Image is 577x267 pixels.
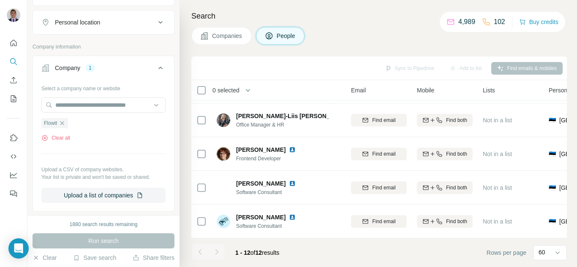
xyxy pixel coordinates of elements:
span: 🇪🇪 [549,217,556,226]
span: People [277,32,296,40]
span: Not in a list [483,117,512,124]
div: Select a company name or website [41,81,166,92]
p: Your list is private and won't be saved or shared. [41,173,166,181]
button: Personal location [33,12,174,32]
button: Find both [417,148,473,160]
span: Mobile [417,86,434,94]
img: Avatar [217,113,230,127]
span: 1 - 12 [235,249,250,256]
div: 1 [85,64,95,72]
button: Quick start [7,35,20,51]
button: Share filters [133,254,174,262]
span: Find both [446,218,467,225]
span: Flowit [44,119,57,127]
img: Avatar [7,8,20,22]
img: LinkedIn logo [289,180,296,187]
button: Find both [417,114,473,127]
span: Find both [446,116,467,124]
button: Find email [351,114,407,127]
img: Avatar [217,147,230,161]
p: 60 [539,248,545,256]
div: Company [55,64,80,72]
span: [PERSON_NAME] [236,213,286,221]
span: Companies [212,32,243,40]
span: [PERSON_NAME]-Liis [PERSON_NAME] [236,112,349,120]
p: 4,989 [458,17,475,27]
button: Feedback [7,186,20,201]
button: My lists [7,91,20,106]
span: 🇪🇪 [549,116,556,124]
span: Find both [446,184,467,191]
button: Company1 [33,58,174,81]
span: Software Consultant [236,222,306,230]
span: 🇪🇪 [549,150,556,158]
button: Find both [417,215,473,228]
div: 1880 search results remaining [70,221,138,228]
span: 12 [256,249,262,256]
img: LinkedIn logo [289,214,296,221]
span: results [235,249,279,256]
span: Find email [372,184,395,191]
span: 0 selected [212,86,240,94]
button: Use Surfe API [7,149,20,164]
p: Upload a CSV of company websites. [41,166,166,173]
span: [PERSON_NAME] [236,146,286,154]
span: Lists [483,86,495,94]
button: Use Surfe on LinkedIn [7,130,20,146]
span: Find both [446,150,467,158]
span: Find email [372,218,395,225]
span: Not in a list [483,151,512,157]
button: Find email [351,148,407,160]
button: Buy credits [519,16,558,28]
img: LinkedIn logo [289,146,296,153]
div: Open Intercom Messenger [8,238,29,259]
button: Search [7,54,20,69]
span: Not in a list [483,184,512,191]
button: Clear all [41,134,70,142]
span: [PERSON_NAME] [236,179,286,188]
img: Avatar [217,181,230,194]
button: Find email [351,215,407,228]
span: Software Consultant [236,189,306,196]
span: Frontend Developer [236,155,306,162]
span: 🇪🇪 [549,183,556,192]
button: Dashboard [7,167,20,183]
p: Company information [33,43,174,51]
span: Office Manager & HR [236,121,329,129]
button: Save search [73,254,116,262]
button: Clear [33,254,57,262]
span: Find email [372,116,395,124]
span: of [250,249,256,256]
div: Personal location [55,18,100,27]
span: Rows per page [487,248,526,257]
h4: Search [191,10,567,22]
button: Find both [417,181,473,194]
button: Find email [351,181,407,194]
button: Enrich CSV [7,73,20,88]
p: 102 [494,17,505,27]
button: Upload a list of companies [41,188,166,203]
span: Not in a list [483,218,512,225]
img: Avatar [217,215,230,228]
span: Email [351,86,366,94]
span: Find email [372,150,395,158]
